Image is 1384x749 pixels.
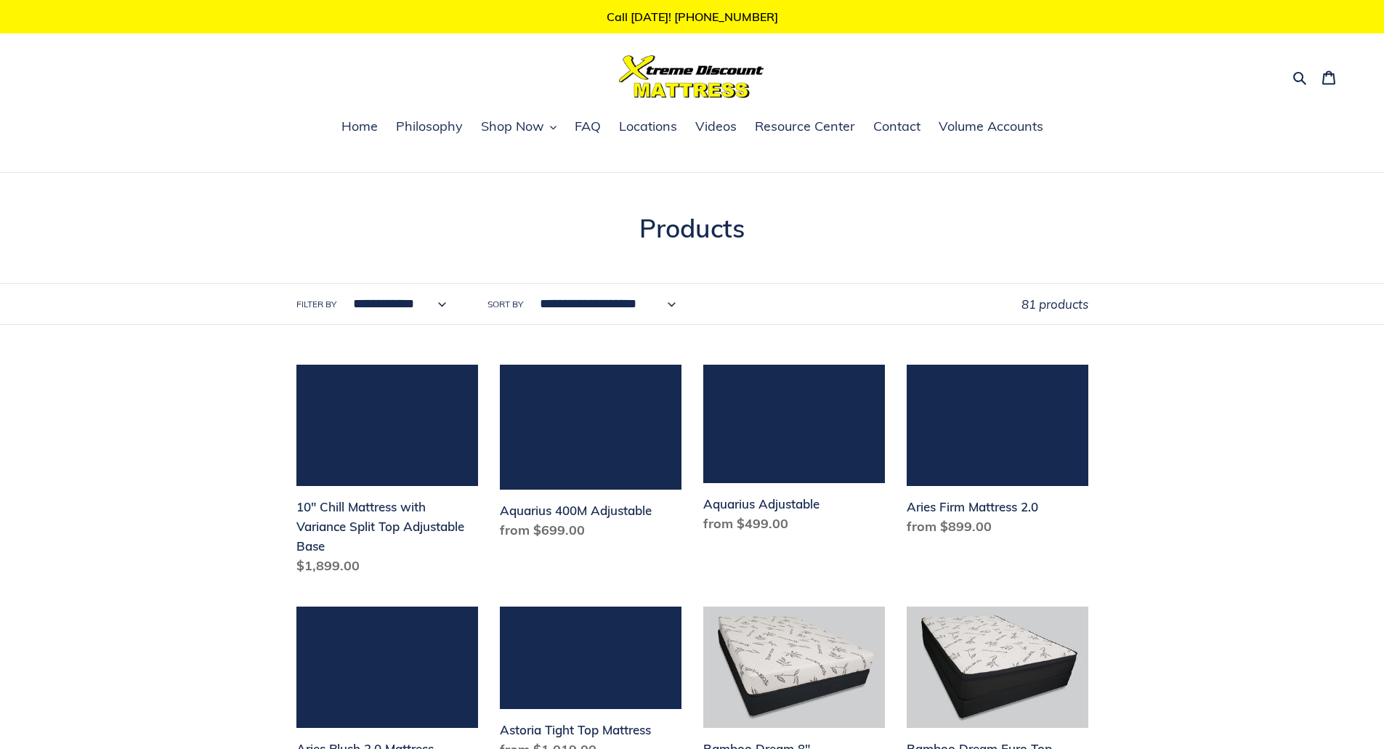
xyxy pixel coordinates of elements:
label: Sort by [487,298,523,311]
label: Filter by [296,298,336,311]
span: Philosophy [396,118,463,135]
span: 81 products [1021,296,1088,312]
span: Home [341,118,378,135]
a: Home [334,116,385,138]
span: FAQ [575,118,601,135]
span: Videos [695,118,737,135]
a: Philosophy [389,116,470,138]
a: Aries Firm Mattress 2.0 [907,365,1088,542]
a: Locations [612,116,684,138]
span: Locations [619,118,677,135]
button: Shop Now [474,116,564,138]
span: Resource Center [755,118,855,135]
a: FAQ [567,116,608,138]
a: Volume Accounts [931,116,1051,138]
a: Videos [688,116,744,138]
a: Contact [866,116,928,138]
span: Volume Accounts [939,118,1043,135]
a: 10" Chill Mattress with Variance Split Top Adjustable Base [296,365,478,581]
span: Products [639,212,745,244]
span: Shop Now [481,118,544,135]
img: Xtreme Discount Mattress [619,55,764,98]
a: Aquarius 400M Adjustable [500,365,681,546]
a: Aquarius Adjustable [703,365,885,538]
a: Resource Center [748,116,862,138]
span: Contact [873,118,920,135]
